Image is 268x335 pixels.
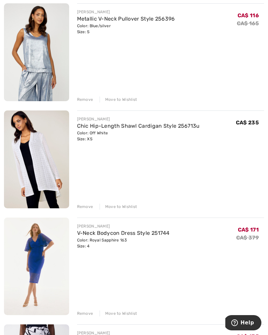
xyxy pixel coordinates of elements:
div: Color: Royal Sapphire 163 Size: 4 [77,237,170,249]
img: V-Neck Bodycon Dress Style 251744 [4,218,69,315]
div: Color: Blue/silver Size: S [77,23,175,35]
div: [PERSON_NAME] [77,223,170,229]
div: Remove [77,204,93,210]
img: Metallic V-Neck Pullover Style 256396 [4,3,69,101]
iframe: Opens a widget where you can find more information [225,315,261,332]
a: Metallic V-Neck Pullover Style 256396 [77,16,175,22]
div: [PERSON_NAME] [77,116,200,122]
span: CA$ 171 [238,227,259,233]
div: [PERSON_NAME] [77,9,175,15]
s: CA$ 165 [237,20,259,27]
a: V-Neck Bodycon Dress Style 251744 [77,230,170,236]
div: Move to Wishlist [100,204,137,210]
img: Chic Hip-Length Shawl Cardigan Style 256713u [4,110,69,208]
s: CA$ 379 [236,234,259,241]
div: Move to Wishlist [100,310,137,316]
div: Remove [77,97,93,102]
span: CA$ 235 [236,119,259,126]
span: CA$ 116 [238,12,259,19]
a: Chic Hip-Length Shawl Cardigan Style 256713u [77,123,200,129]
div: Remove [77,310,93,316]
div: Move to Wishlist [100,97,137,102]
div: Color: Off White Size: XS [77,130,200,142]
